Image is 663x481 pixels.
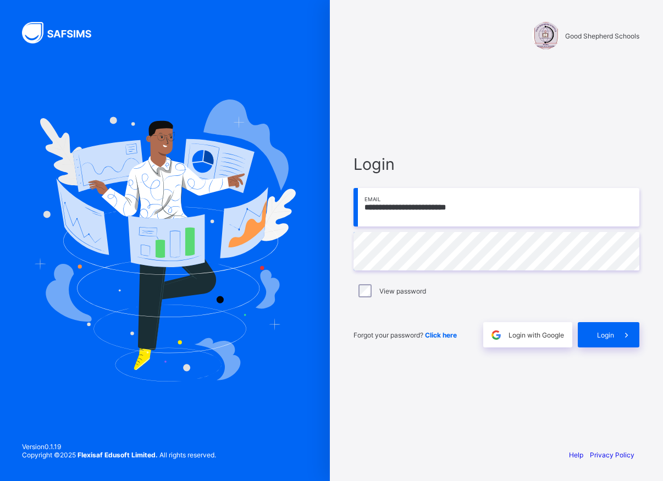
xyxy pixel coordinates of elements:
[590,451,634,459] a: Privacy Policy
[509,331,564,339] span: Login with Google
[353,331,457,339] span: Forgot your password?
[22,22,104,43] img: SAFSIMS Logo
[78,451,158,459] strong: Flexisaf Edusoft Limited.
[34,99,296,381] img: Hero Image
[490,329,502,341] img: google.396cfc9801f0270233282035f929180a.svg
[597,331,614,339] span: Login
[353,154,639,174] span: Login
[22,451,216,459] span: Copyright © 2025 All rights reserved.
[569,451,583,459] a: Help
[425,331,457,339] a: Click here
[22,443,216,451] span: Version 0.1.19
[379,287,426,295] label: View password
[565,32,639,40] span: Good Shepherd Schools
